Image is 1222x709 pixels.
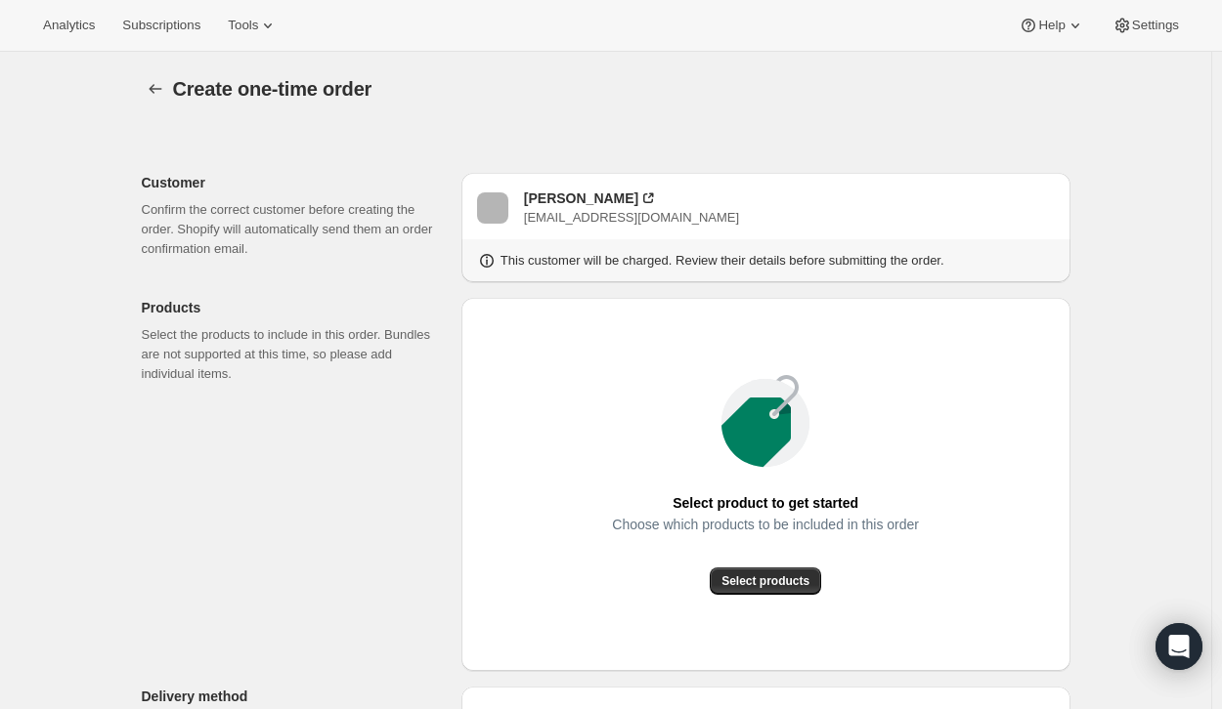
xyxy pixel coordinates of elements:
[142,200,446,259] p: Confirm the correct customer before creating the order. Shopify will automatically send them an o...
[612,511,919,538] span: Choose which products to be included in this order
[142,687,446,706] p: Delivery method
[721,573,809,589] span: Select products
[122,18,200,33] span: Subscriptions
[710,567,821,595] button: Select products
[673,489,858,517] span: Select product to get started
[216,12,289,39] button: Tools
[1007,12,1096,39] button: Help
[477,192,508,224] span: Dee Ventucci
[142,173,446,192] p: Customer
[1038,18,1065,33] span: Help
[173,78,372,100] span: Create one-time order
[43,18,95,33] span: Analytics
[142,325,446,384] p: Select the products to include in this order. Bundles are not supported at this time, so please a...
[524,210,739,225] span: [EMAIL_ADDRESS][DOMAIN_NAME]
[31,12,107,39] button: Analytics
[1101,12,1191,39] button: Settings
[524,188,638,208] div: [PERSON_NAME]
[501,251,944,271] p: This customer will be charged. Review their details before submitting the order.
[1156,623,1202,670] div: Open Intercom Messenger
[110,12,212,39] button: Subscriptions
[228,18,258,33] span: Tools
[1132,18,1179,33] span: Settings
[142,298,446,317] p: Products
